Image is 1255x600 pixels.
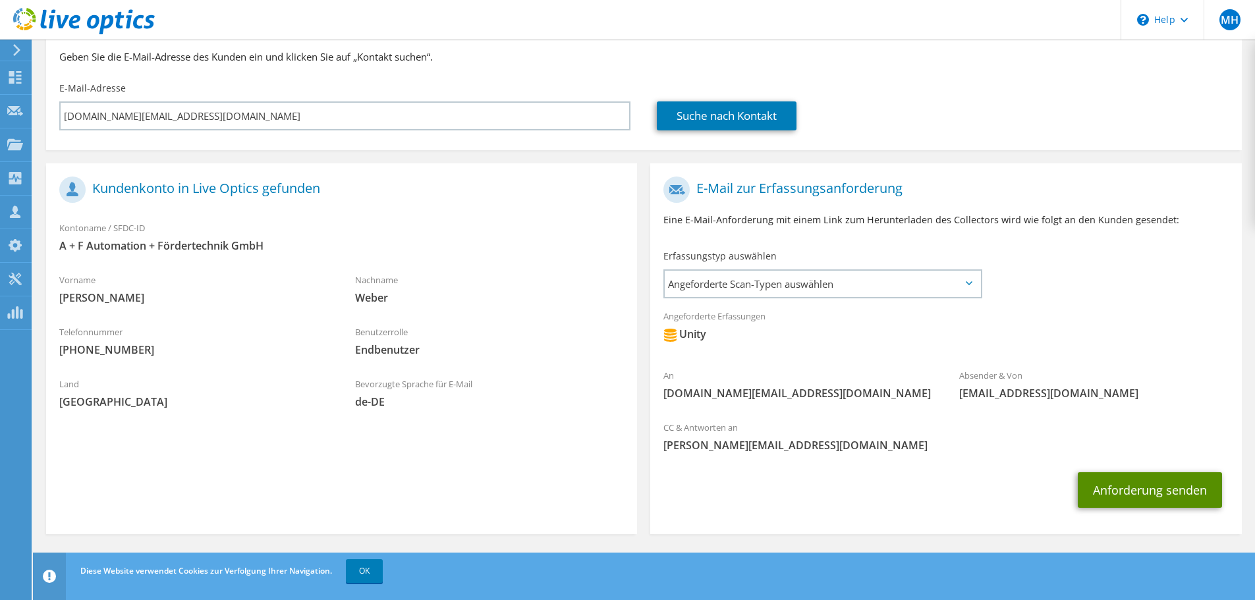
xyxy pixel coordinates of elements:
div: Nachname [342,266,638,312]
span: de-DE [355,395,625,409]
p: Eine E-Mail-Anforderung mit einem Link zum Herunterladen des Collectors wird wie folgt an den Kun... [663,213,1228,227]
div: Bevorzugte Sprache für E-Mail [342,370,638,416]
span: [EMAIL_ADDRESS][DOMAIN_NAME] [959,386,1229,400]
span: [GEOGRAPHIC_DATA] [59,395,329,409]
svg: \n [1137,14,1149,26]
div: Vorname [46,266,342,312]
label: Erfassungstyp auswählen [663,250,777,263]
button: Anforderung senden [1078,472,1222,508]
div: Benutzerrolle [342,318,638,364]
div: Absender & Von [946,362,1242,407]
h1: E-Mail zur Erfassungsanforderung [663,177,1221,203]
h3: Geben Sie die E-Mail-Adresse des Kunden ein und klicken Sie auf „Kontakt suchen“. [59,49,1229,64]
h1: Kundenkonto in Live Optics gefunden [59,177,617,203]
label: E-Mail-Adresse [59,82,126,95]
span: A + F Automation + Fördertechnik GmbH [59,238,624,253]
span: Weber [355,290,625,305]
a: Suche nach Kontakt [657,101,796,130]
span: [PERSON_NAME] [59,290,329,305]
span: [DOMAIN_NAME][EMAIL_ADDRESS][DOMAIN_NAME] [663,386,933,400]
span: Diese Website verwendet Cookies zur Verfolgung Ihrer Navigation. [80,565,332,576]
div: Angeforderte Erfassungen [650,302,1241,355]
div: Unity [663,327,706,342]
div: An [650,362,946,407]
div: Kontoname / SFDC-ID [46,214,637,259]
a: OK [346,559,383,583]
span: Angeforderte Scan-Typen auswählen [665,271,980,297]
div: CC & Antworten an [650,414,1241,459]
span: [PHONE_NUMBER] [59,342,329,357]
div: Telefonnummer [46,318,342,364]
span: MH [1219,9,1241,30]
span: [PERSON_NAME][EMAIL_ADDRESS][DOMAIN_NAME] [663,438,1228,452]
div: Land [46,370,342,416]
span: Endbenutzer [355,342,625,357]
